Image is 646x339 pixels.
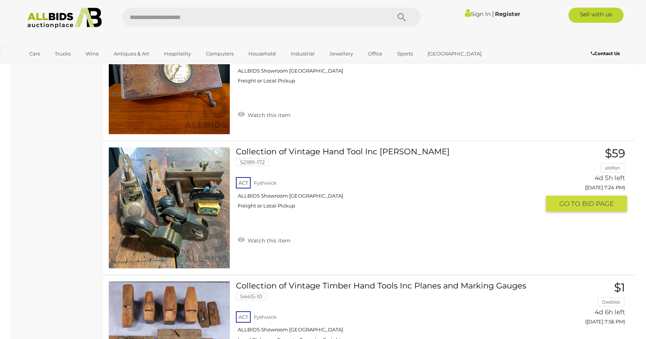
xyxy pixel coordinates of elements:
[392,48,418,60] a: Sports
[201,48,239,60] a: Computers
[325,48,358,60] a: Jewellery
[492,10,494,18] span: |
[246,112,291,119] span: Watch this item
[591,51,620,56] b: Contact Us
[465,10,491,17] a: Sign In
[24,48,45,60] a: Cars
[242,147,541,215] a: Collection of Vintage Hand Tool Inc [PERSON_NAME] 52189-172 ACT Fyshwick ALLBIDS Showroom [GEOGRA...
[159,48,196,60] a: Hospitality
[81,48,104,60] a: Wine
[50,48,76,60] a: Trucks
[286,48,320,60] a: Industrial
[242,13,541,90] a: Interesting Antique English Made 'Improved Magneto-Electric Machine', Manufactured by [PERSON_NAM...
[243,48,281,60] a: Household
[423,48,487,60] a: [GEOGRAPHIC_DATA]
[246,237,291,244] span: Watch this item
[236,234,293,246] a: Watch this item
[582,200,614,208] span: BID PAGE
[383,8,421,27] button: Search
[236,109,293,120] a: Watch this item
[363,48,387,60] a: Office
[552,281,627,329] a: $1 Deebles 4d 6h left ([DATE] 7:56 PM)
[568,8,624,23] a: Sell with us
[546,196,627,212] button: GO TOBID PAGE
[495,10,520,17] a: Register
[552,147,627,212] a: $59 aldifan 4d 5h left ([DATE] 7:24 PM) GO TOBID PAGE
[23,8,106,29] img: Allbids.com.au
[109,48,154,60] a: Antiques & Art
[605,146,625,160] span: $59
[559,200,582,208] span: GO TO
[591,49,622,58] a: Contact Us
[614,280,625,295] span: $1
